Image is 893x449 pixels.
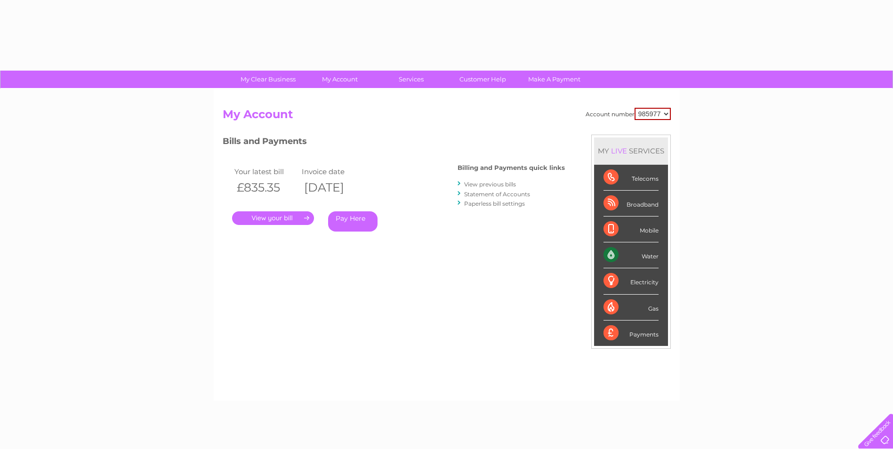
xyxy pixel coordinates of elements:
div: MY SERVICES [594,137,668,164]
div: Gas [603,295,659,321]
div: LIVE [609,146,629,155]
a: Pay Here [328,211,378,232]
div: Payments [603,321,659,346]
div: Water [603,242,659,268]
a: Make A Payment [515,71,593,88]
a: Paperless bill settings [464,200,525,207]
div: Telecoms [603,165,659,191]
a: Customer Help [444,71,522,88]
a: . [232,211,314,225]
div: Account number [586,108,671,120]
a: Services [372,71,450,88]
td: Your latest bill [232,165,300,178]
h4: Billing and Payments quick links [458,164,565,171]
div: Electricity [603,268,659,294]
div: Broadband [603,191,659,216]
div: Mobile [603,216,659,242]
th: £835.35 [232,178,300,197]
h3: Bills and Payments [223,135,565,151]
a: My Account [301,71,378,88]
a: View previous bills [464,181,516,188]
h2: My Account [223,108,671,126]
th: [DATE] [299,178,367,197]
a: My Clear Business [229,71,307,88]
td: Invoice date [299,165,367,178]
a: Statement of Accounts [464,191,530,198]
